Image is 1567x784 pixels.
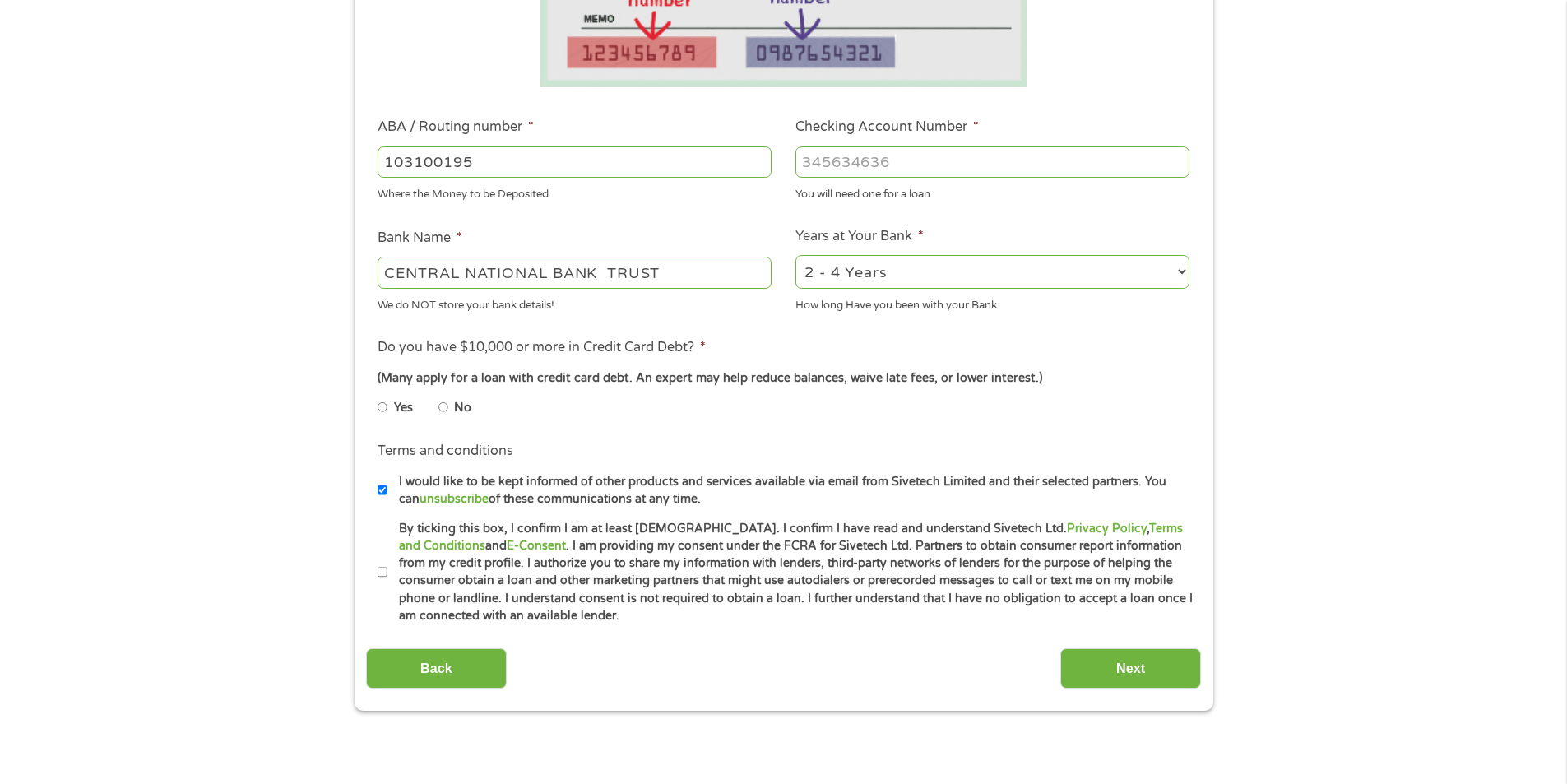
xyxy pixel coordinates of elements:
label: Years at Your Bank [795,228,924,245]
label: Do you have $10,000 or more in Credit Card Debt? [378,339,706,356]
a: Privacy Policy [1067,522,1147,536]
input: 345634636 [795,146,1189,178]
a: E-Consent [507,539,566,553]
input: Next [1060,648,1201,689]
label: Yes [394,399,413,417]
div: You will need one for a loan. [795,181,1189,203]
label: ABA / Routing number [378,118,534,136]
label: No [454,399,471,417]
div: (Many apply for a loan with credit card debt. An expert may help reduce balances, waive late fees... [378,369,1189,387]
label: Checking Account Number [795,118,979,136]
input: Back [366,648,507,689]
label: Bank Name [378,230,462,247]
a: unsubscribe [420,492,489,506]
label: I would like to be kept informed of other products and services available via email from Sivetech... [387,473,1194,508]
label: Terms and conditions [378,443,513,460]
div: How long Have you been with your Bank [795,291,1189,313]
div: We do NOT store your bank details! [378,291,772,313]
label: By ticking this box, I confirm I am at least [DEMOGRAPHIC_DATA]. I confirm I have read and unders... [387,520,1194,625]
input: 263177916 [378,146,772,178]
div: Where the Money to be Deposited [378,181,772,203]
a: Terms and Conditions [399,522,1183,553]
